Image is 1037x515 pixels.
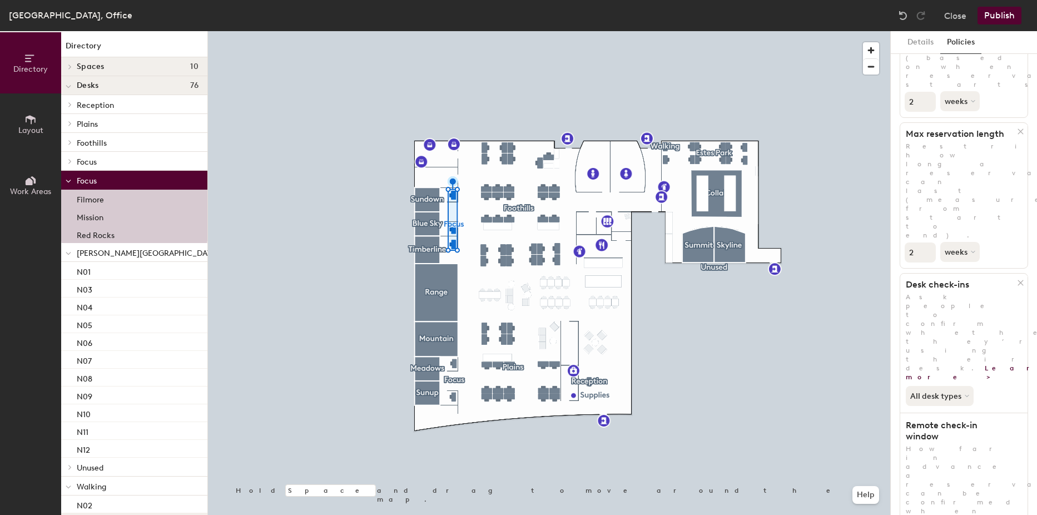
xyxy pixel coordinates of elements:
[190,62,199,71] span: 10
[900,420,1018,442] h1: Remote check-in window
[77,249,218,258] span: [PERSON_NAME][GEOGRAPHIC_DATA]
[77,335,92,348] p: N06
[940,31,981,54] button: Policies
[944,7,966,24] button: Close
[77,62,105,71] span: Spaces
[77,318,92,330] p: N05
[77,264,91,277] p: N01
[77,463,103,473] span: Unused
[940,91,980,111] button: weeks
[18,126,43,135] span: Layout
[77,176,97,186] span: Focus
[900,142,1028,240] p: Restrict how long a reservation can last (measured from start to end).
[915,10,926,21] img: Redo
[77,424,88,437] p: N11
[77,371,92,384] p: N08
[77,157,97,167] span: Focus
[77,353,92,366] p: N07
[901,31,940,54] button: Details
[77,282,92,295] p: N03
[77,120,98,129] span: Plains
[77,498,92,511] p: N02
[897,10,909,21] img: Undo
[77,210,103,222] p: Mission
[13,65,48,74] span: Directory
[77,81,98,90] span: Desks
[900,279,1018,290] h1: Desk check-ins
[906,386,974,406] button: All desk types
[77,442,90,455] p: N12
[77,227,115,240] p: Red Rocks
[77,101,114,110] span: Reception
[77,407,91,419] p: N10
[77,138,107,148] span: Foothills
[77,192,104,205] p: Filmore
[852,486,879,504] button: Help
[900,128,1018,140] h1: Max reservation length
[978,7,1021,24] button: Publish
[190,81,199,90] span: 76
[77,482,106,492] span: Walking
[940,242,980,262] button: weeks
[9,8,132,22] div: [GEOGRAPHIC_DATA], Office
[77,389,92,402] p: N09
[10,187,51,196] span: Work Areas
[61,40,207,57] h1: Directory
[77,300,92,313] p: N04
